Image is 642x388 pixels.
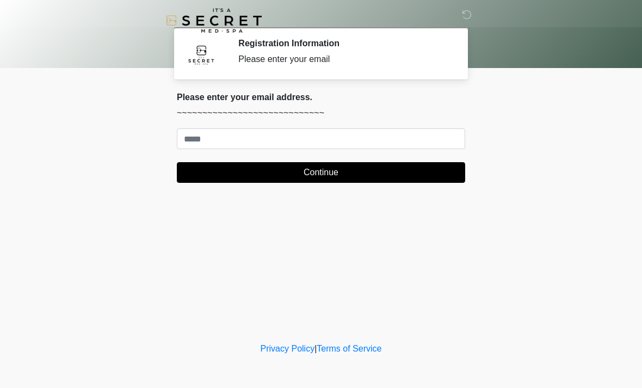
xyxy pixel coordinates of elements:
p: ~~~~~~~~~~~~~~~~~~~~~~~~~~~~~ [177,107,465,120]
div: Please enter your email [238,53,449,66]
img: Agent Avatar [185,38,218,71]
h2: Registration Information [238,38,449,48]
a: Privacy Policy [261,344,315,353]
a: | [314,344,317,353]
h2: Please enter your email address. [177,92,465,102]
img: It's A Secret Med Spa Logo [166,8,262,33]
button: Continue [177,162,465,183]
a: Terms of Service [317,344,381,353]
